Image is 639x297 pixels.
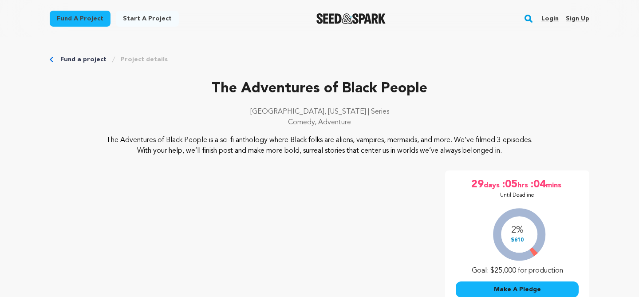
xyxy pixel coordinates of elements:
span: :05 [501,178,517,192]
a: Project details [121,55,168,64]
a: Fund a project [60,55,106,64]
a: Sign up [566,12,589,26]
p: Until Deadline [500,192,534,199]
a: Start a project [116,11,179,27]
a: Seed&Spark Homepage [316,13,386,24]
span: hrs [517,178,530,192]
span: days [484,178,501,192]
p: The Adventures of Black People [50,78,589,99]
img: Seed&Spark Logo Dark Mode [316,13,386,24]
p: [GEOGRAPHIC_DATA], [US_STATE] | Series [50,107,589,117]
p: Comedy, Adventure [50,117,589,128]
a: Login [541,12,559,26]
p: The Adventures of Black People is a sci-fi anthology where Black folks are aliens, vampires, merm... [104,135,536,156]
span: :04 [530,178,546,192]
div: Breadcrumb [50,55,589,64]
span: mins [546,178,563,192]
a: Fund a project [50,11,110,27]
span: 29 [471,178,484,192]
